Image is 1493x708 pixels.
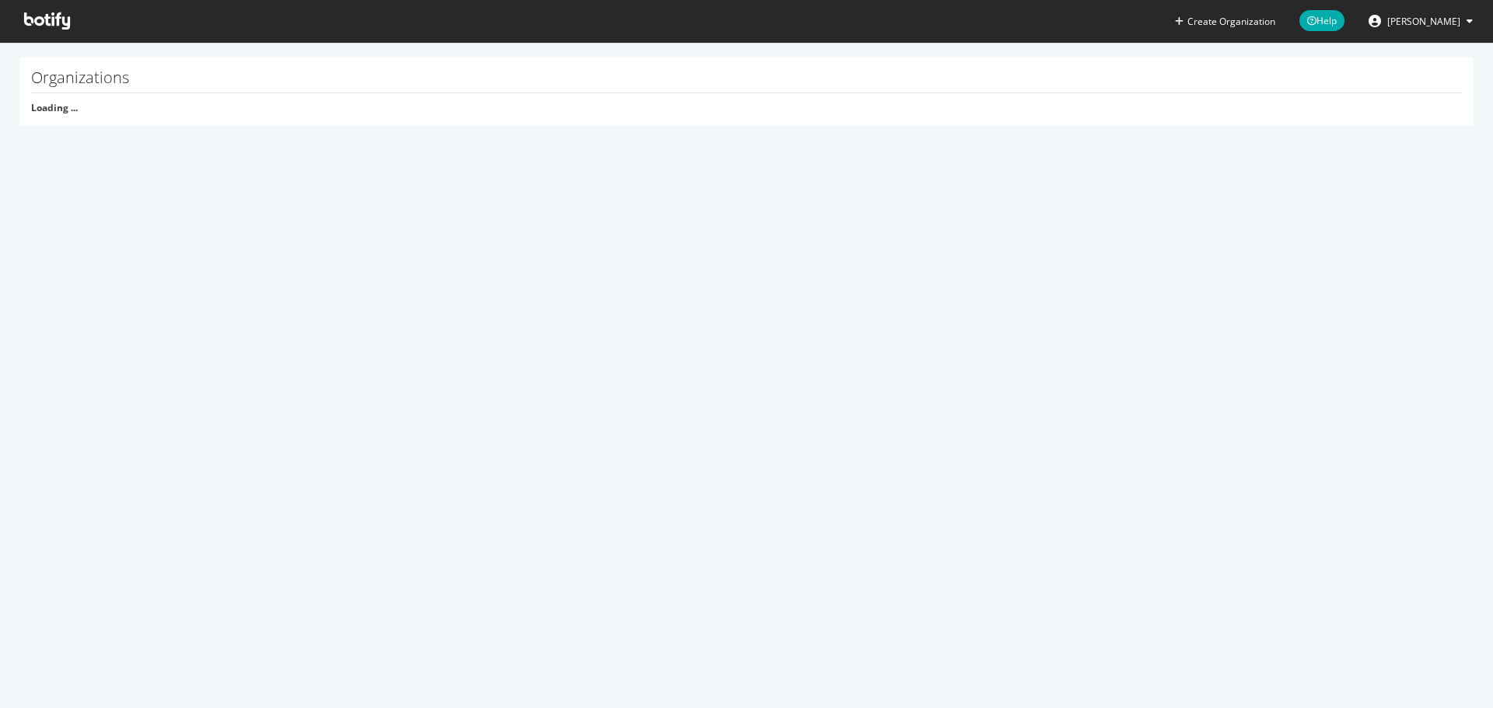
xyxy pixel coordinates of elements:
[31,69,1462,93] h1: Organizations
[1299,10,1344,31] span: Help
[1387,15,1460,28] span: Bryson Meunier
[1356,9,1485,33] button: [PERSON_NAME]
[1174,14,1276,29] button: Create Organization
[31,101,78,114] strong: Loading ...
